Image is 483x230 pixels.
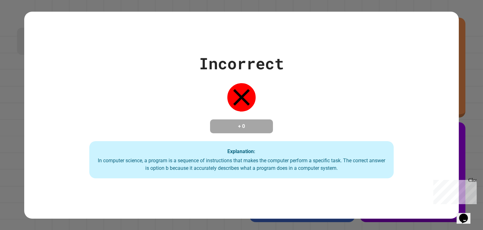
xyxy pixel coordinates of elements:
iframe: chat widget [431,177,477,204]
iframe: chat widget [457,205,477,224]
h4: + 0 [216,123,267,130]
div: In computer science, a program is a sequence of instructions that makes the computer perform a sp... [96,157,387,172]
div: Incorrect [199,52,284,75]
div: Chat with us now!Close [3,3,43,40]
strong: Explanation: [227,148,255,154]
